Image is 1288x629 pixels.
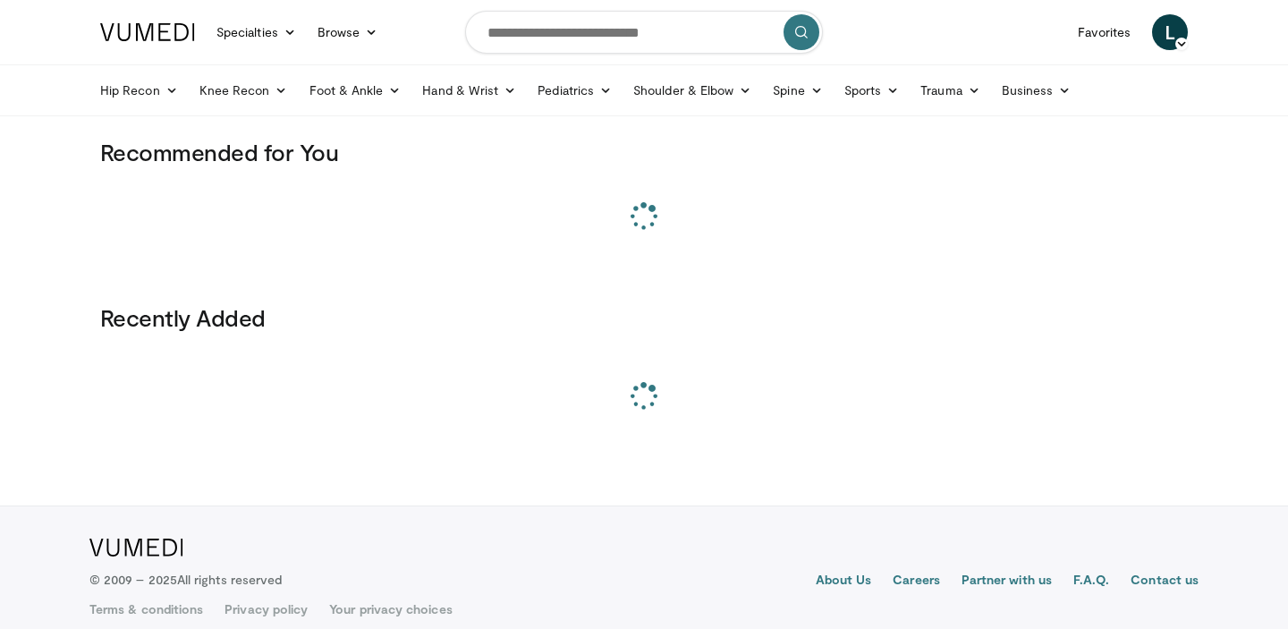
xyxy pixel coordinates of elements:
[100,303,1188,332] h3: Recently Added
[1073,571,1109,592] a: F.A.Q.
[307,14,389,50] a: Browse
[225,600,308,618] a: Privacy policy
[206,14,307,50] a: Specialties
[100,23,195,41] img: VuMedi Logo
[189,72,299,108] a: Knee Recon
[623,72,762,108] a: Shoulder & Elbow
[1067,14,1141,50] a: Favorites
[411,72,527,108] a: Hand & Wrist
[89,600,203,618] a: Terms & conditions
[762,72,833,108] a: Spine
[1131,571,1199,592] a: Contact us
[1152,14,1188,50] a: L
[962,571,1052,592] a: Partner with us
[89,571,282,589] p: © 2009 – 2025
[299,72,412,108] a: Foot & Ankle
[527,72,623,108] a: Pediatrics
[834,72,911,108] a: Sports
[89,539,183,557] img: VuMedi Logo
[910,72,991,108] a: Trauma
[177,572,282,587] span: All rights reserved
[89,72,189,108] a: Hip Recon
[893,571,940,592] a: Careers
[465,11,823,54] input: Search topics, interventions
[100,138,1188,166] h3: Recommended for You
[329,600,452,618] a: Your privacy choices
[816,571,872,592] a: About Us
[991,72,1082,108] a: Business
